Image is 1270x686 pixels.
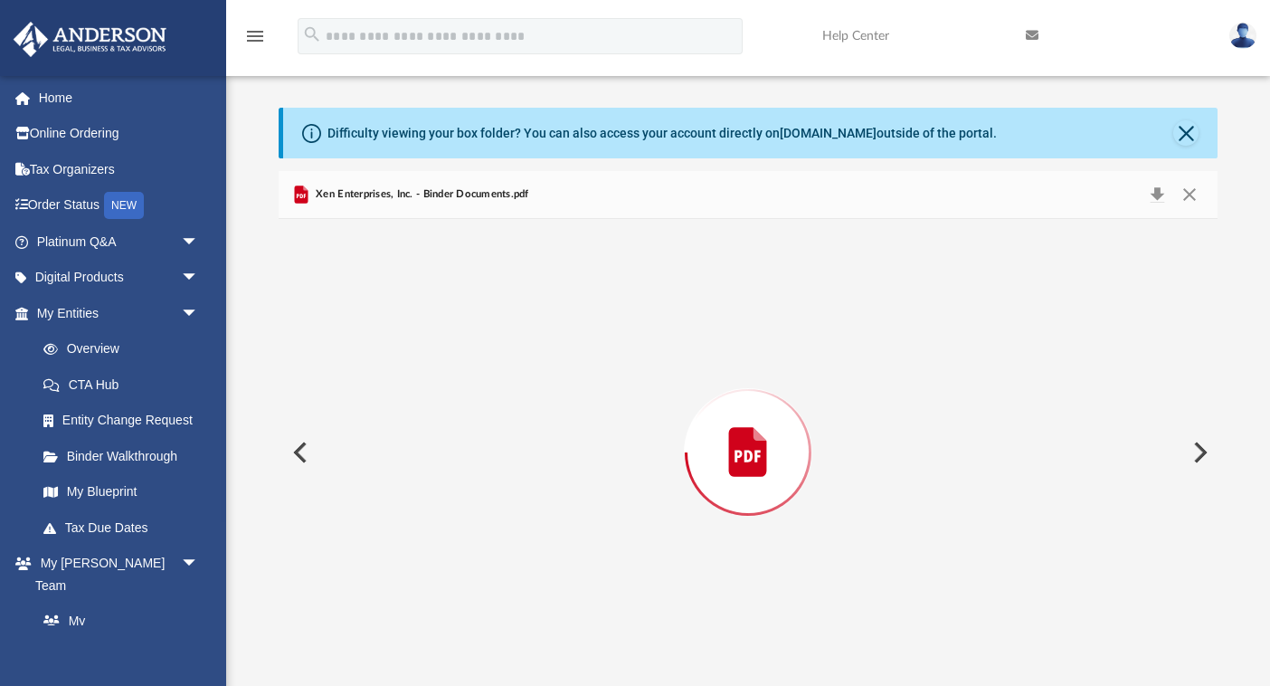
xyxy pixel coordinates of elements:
[13,224,226,260] a: Platinum Q&Aarrow_drop_down
[25,474,217,510] a: My Blueprint
[25,331,226,367] a: Overview
[181,260,217,297] span: arrow_drop_down
[25,367,226,403] a: CTA Hub
[25,510,226,546] a: Tax Due Dates
[279,171,1218,686] div: Preview
[25,438,226,474] a: Binder Walkthrough
[244,34,266,47] a: menu
[13,151,226,187] a: Tax Organizers
[13,187,226,224] a: Order StatusNEW
[244,25,266,47] i: menu
[181,295,217,332] span: arrow_drop_down
[13,260,226,296] a: Digital Productsarrow_drop_down
[1229,23,1256,49] img: User Pic
[1173,120,1199,146] button: Close
[13,295,226,331] a: My Entitiesarrow_drop_down
[181,546,217,583] span: arrow_drop_down
[25,604,208,684] a: My [PERSON_NAME] Team
[25,403,226,439] a: Entity Change Request
[181,224,217,261] span: arrow_drop_down
[8,22,172,57] img: Anderson Advisors Platinum Portal
[780,126,877,140] a: [DOMAIN_NAME]
[312,186,529,203] span: Xen Enterprises, Inc. - Binder Documents.pdf
[1173,182,1206,207] button: Close
[1179,427,1218,478] button: Next File
[104,192,144,219] div: NEW
[327,124,997,143] div: Difficulty viewing your box folder? You can also access your account directly on outside of the p...
[1141,182,1173,207] button: Download
[13,80,226,116] a: Home
[13,546,217,604] a: My [PERSON_NAME] Teamarrow_drop_down
[302,24,322,44] i: search
[279,427,318,478] button: Previous File
[13,116,226,152] a: Online Ordering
